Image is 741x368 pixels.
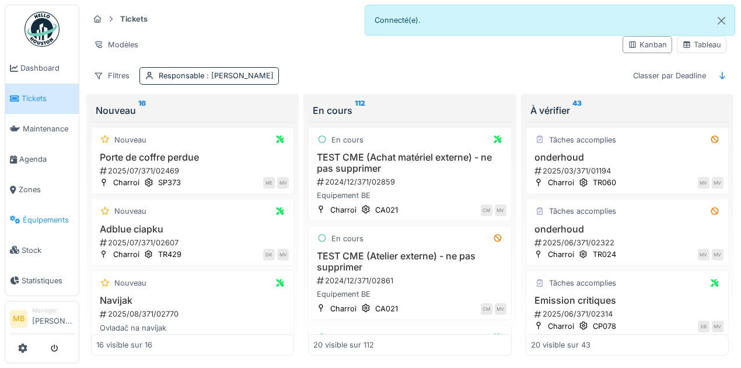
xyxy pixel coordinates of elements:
[23,214,74,225] span: Équipements
[549,134,616,145] div: Tâches accomplies
[682,39,721,50] div: Tableau
[99,165,289,176] div: 2025/07/371/02469
[628,39,667,50] div: Kanban
[698,177,709,189] div: MV
[96,295,289,306] h3: Navijak
[5,144,79,175] a: Agenda
[20,63,74,74] span: Dashboard
[113,249,139,260] div: Charroi
[114,134,146,145] div: Nouveau
[5,175,79,205] a: Zones
[5,114,79,144] a: Maintenance
[159,70,274,81] div: Responsable
[5,235,79,265] a: Stock
[96,339,152,350] div: 16 visible sur 16
[375,204,398,216] div: CA021
[572,103,582,117] sup: 43
[593,177,616,188] div: TR060
[708,5,735,36] button: Close
[375,303,398,314] div: CA021
[23,123,74,134] span: Maintenance
[495,303,506,315] div: MV
[530,103,724,117] div: À vérifier
[330,303,356,314] div: Charroi
[158,177,181,188] div: SP373
[313,152,506,174] h3: TEST CME (Achat matériel externe) - ne pas supprimer
[698,249,709,261] div: MV
[19,184,74,195] span: Zones
[22,275,74,286] span: Statistiques
[531,295,723,306] h3: Emission critiques
[5,53,79,84] a: Dashboard
[548,249,574,260] div: Charroi
[5,84,79,114] a: Tickets
[114,206,146,217] div: Nouveau
[316,176,506,188] div: 2024/12/371/02859
[96,103,289,117] div: Nouveau
[495,204,506,216] div: MV
[331,332,363,343] div: En cours
[32,306,74,315] div: Manager
[593,321,616,332] div: CP078
[5,205,79,235] a: Équipements
[19,154,74,165] span: Agenda
[89,67,135,84] div: Filtres
[277,177,289,189] div: MV
[96,152,289,163] h3: Porte de coffre perdue
[313,289,506,300] div: Equipement BE
[22,245,74,256] span: Stock
[113,177,139,188] div: Charroi
[313,190,506,201] div: Equipement BE
[114,277,146,289] div: Nouveau
[116,13,152,25] strong: Tickets
[89,36,144,53] div: Modèles
[531,224,723,235] h3: onderhoud
[138,103,146,117] sup: 16
[712,177,723,189] div: MV
[355,103,365,117] sup: 112
[481,204,492,216] div: CM
[533,308,723,320] div: 2025/06/371/02314
[10,310,27,328] li: MB
[263,249,275,261] div: DK
[531,152,723,163] h3: onderhoud
[204,71,274,80] span: : [PERSON_NAME]
[313,251,506,273] h3: TEST CME (Atelier externe) - ne pas supprimer
[10,306,74,334] a: MB Manager[PERSON_NAME]
[712,321,723,332] div: MV
[25,12,60,47] img: Badge_color-CXgf-gQk.svg
[331,134,363,145] div: En cours
[263,177,275,189] div: ME
[96,322,289,334] div: Ovladač na navijak
[313,339,374,350] div: 20 visible sur 112
[698,321,709,332] div: EB
[549,206,616,217] div: Tâches accomplies
[331,233,363,244] div: En cours
[548,177,574,188] div: Charroi
[481,303,492,315] div: CM
[99,308,289,320] div: 2025/08/371/02770
[549,277,616,289] div: Tâches accomplies
[22,93,74,104] span: Tickets
[365,5,735,36] div: Connecté(e).
[99,237,289,248] div: 2025/07/371/02607
[158,249,181,260] div: TR429
[5,265,79,296] a: Statistiques
[277,249,289,261] div: MV
[96,224,289,235] h3: Adblue ciapku
[712,249,723,261] div: MV
[313,103,506,117] div: En cours
[533,165,723,176] div: 2025/03/371/01194
[593,249,616,260] div: TR024
[548,321,574,332] div: Charroi
[316,275,506,286] div: 2024/12/371/02861
[330,204,356,216] div: Charroi
[628,67,711,84] div: Classer par Deadline
[32,306,74,331] li: [PERSON_NAME]
[533,237,723,248] div: 2025/06/371/02322
[531,339,590,350] div: 20 visible sur 43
